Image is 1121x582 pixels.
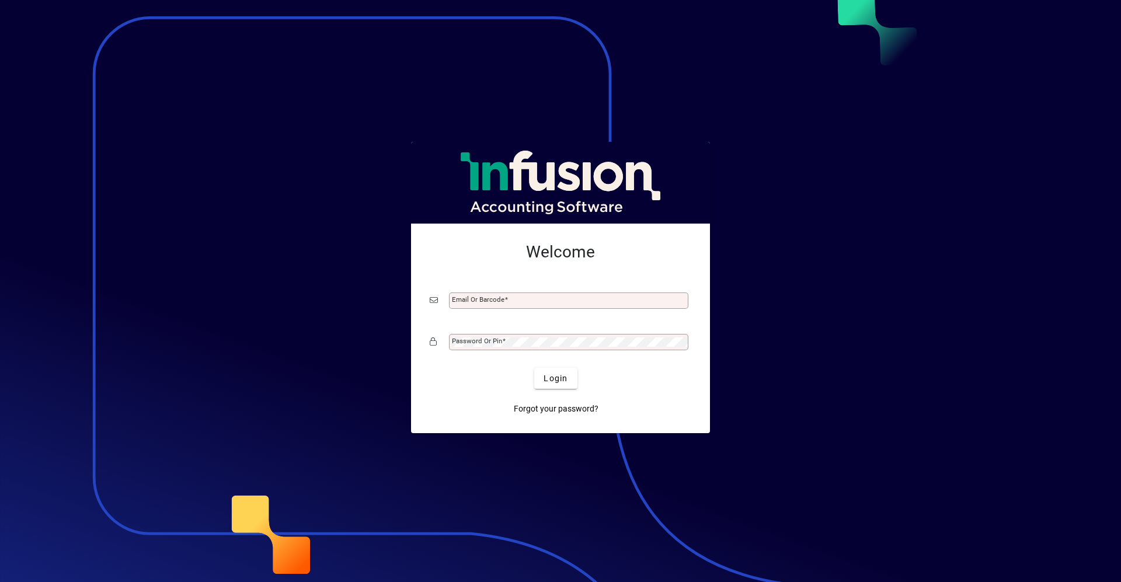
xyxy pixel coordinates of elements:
[430,242,691,262] h2: Welcome
[534,368,577,389] button: Login
[509,398,603,419] a: Forgot your password?
[452,295,504,304] mat-label: Email or Barcode
[452,337,502,345] mat-label: Password or Pin
[514,403,598,415] span: Forgot your password?
[544,372,568,385] span: Login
